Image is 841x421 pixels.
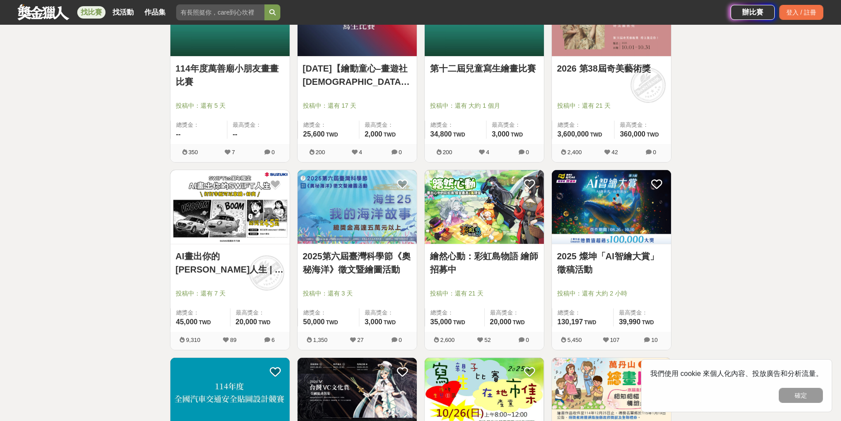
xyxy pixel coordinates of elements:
[647,132,659,138] span: TWD
[590,132,602,138] span: TWD
[303,130,325,138] span: 25,600
[557,289,666,298] span: 投稿中：還有 大約 2 小時
[731,5,775,20] a: 辦比賽
[557,250,666,276] a: 2025 燦坤「AI智繪大賞」徵稿活動
[176,250,284,276] a: AI畫出你的[PERSON_NAME]人生 | 打打字就可以拿錢，好爽
[357,337,363,343] span: 27
[430,130,452,138] span: 34,800
[620,121,665,129] span: 最高獎金：
[430,101,539,110] span: 投稿中：還有 大約 1 個月
[552,170,671,244] a: Cover Image
[567,337,582,343] span: 5,450
[272,149,275,156] span: 0
[399,149,402,156] span: 0
[303,101,411,110] span: 投稿中：還有 17 天
[779,388,823,403] button: 確定
[430,62,539,75] a: 第十二屆兒童寫生繪畫比賽
[316,149,325,156] span: 200
[490,308,539,317] span: 最高獎金：
[365,318,382,326] span: 3,000
[303,318,325,326] span: 50,000
[651,337,657,343] span: 10
[492,121,539,129] span: 最高獎金：
[513,319,524,326] span: TWD
[326,319,338,326] span: TWD
[384,319,396,326] span: TWD
[365,121,411,129] span: 最高獎金：
[653,149,656,156] span: 0
[642,319,654,326] span: TWD
[484,337,490,343] span: 52
[430,250,539,276] a: 繪然心動：彩虹島物語 繪師招募中
[558,308,608,317] span: 總獎金：
[453,319,465,326] span: TWD
[141,6,169,19] a: 作品集
[384,132,396,138] span: TWD
[176,62,284,88] a: 114年度萬善廟小朋友畫畫比賽
[236,318,257,326] span: 20,000
[511,132,523,138] span: TWD
[176,121,222,129] span: 總獎金：
[584,319,596,326] span: TWD
[453,132,465,138] span: TWD
[176,318,198,326] span: 45,000
[365,308,411,317] span: 最高獎金：
[650,370,823,377] span: 我們使用 cookie 來個人化內容、投放廣告和分析流量。
[557,101,666,110] span: 投稿中：還有 21 天
[199,319,211,326] span: TWD
[303,289,411,298] span: 投稿中：還有 3 天
[557,62,666,75] a: 2026 第38屆奇美藝術獎
[236,308,284,317] span: 最高獎金：
[558,318,583,326] span: 130,197
[611,149,618,156] span: 42
[233,121,284,129] span: 最高獎金：
[359,149,362,156] span: 4
[232,149,235,156] span: 7
[620,130,645,138] span: 360,000
[430,121,481,129] span: 總獎金：
[619,308,666,317] span: 最高獎金：
[430,318,452,326] span: 35,000
[492,130,509,138] span: 3,000
[303,121,354,129] span: 總獎金：
[313,337,328,343] span: 1,350
[779,5,823,20] div: 登入 / 註冊
[425,170,544,244] img: Cover Image
[490,318,512,326] span: 20,000
[176,101,284,110] span: 投稿中：還有 5 天
[298,170,417,244] a: Cover Image
[233,130,238,138] span: --
[440,337,455,343] span: 2,600
[610,337,620,343] span: 107
[170,170,290,244] img: Cover Image
[303,250,411,276] a: 2025第六屆臺灣科學節《奧秘海洋》徵文暨繪圖活動
[176,308,225,317] span: 總獎金：
[176,130,181,138] span: --
[258,319,270,326] span: TWD
[230,337,236,343] span: 89
[176,4,264,20] input: 有長照挺你，care到心坎裡！青春出手，拍出照顧 影音徵件活動
[186,337,200,343] span: 9,310
[109,6,137,19] a: 找活動
[77,6,106,19] a: 找比賽
[430,289,539,298] span: 投稿中：還有 21 天
[303,62,411,88] a: [DATE]【繪動童心–畫遊社[DEMOGRAPHIC_DATA]館】寫生比賽
[326,132,338,138] span: TWD
[619,318,641,326] span: 39,990
[558,130,589,138] span: 3,600,000
[526,337,529,343] span: 0
[365,130,382,138] span: 2,000
[430,308,479,317] span: 總獎金：
[176,289,284,298] span: 投稿中：還有 7 天
[189,149,198,156] span: 350
[443,149,453,156] span: 200
[272,337,275,343] span: 6
[567,149,582,156] span: 2,400
[526,149,529,156] span: 0
[303,308,354,317] span: 總獎金：
[399,337,402,343] span: 0
[558,121,609,129] span: 總獎金：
